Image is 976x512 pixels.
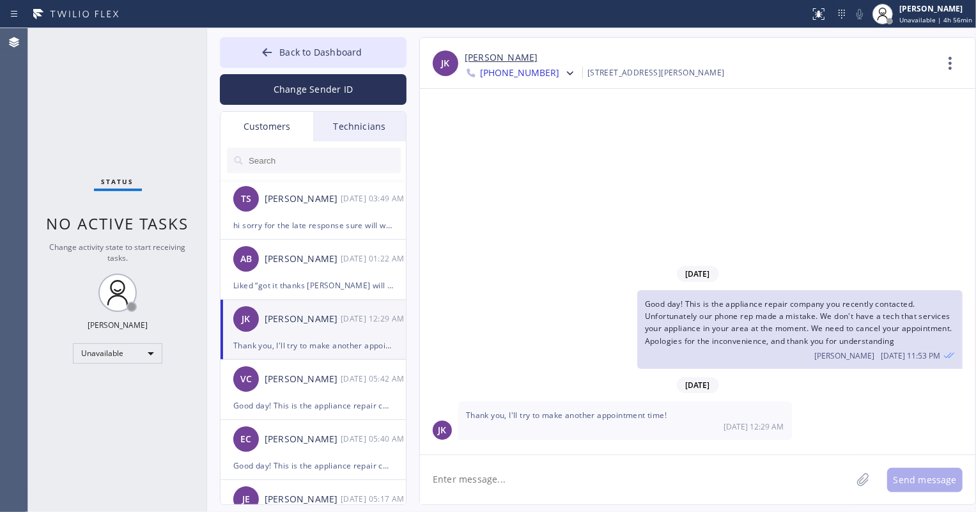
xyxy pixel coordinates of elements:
[341,371,407,386] div: 10/13/2025 9:42 AM
[233,458,393,473] div: Good day! This is the appliance repair company you recently contacted. Unfortunately our phone re...
[220,37,407,68] button: Back to Dashboard
[814,350,874,361] span: [PERSON_NAME]
[480,66,559,82] span: [PHONE_NUMBER]
[265,492,341,507] div: [PERSON_NAME]
[240,372,252,387] span: VC
[279,46,362,58] span: Back to Dashboard
[438,423,446,438] span: JK
[899,3,972,14] div: [PERSON_NAME]
[247,148,401,173] input: Search
[221,112,313,141] div: Customers
[242,312,250,327] span: JK
[677,266,719,282] span: [DATE]
[233,398,393,413] div: Good day! This is the appliance repair company you recently contacted. Unfortunately our phone re...
[645,299,952,346] span: Good day! This is the appliance repair company you recently contacted. Unfortunately our phone re...
[220,74,407,105] button: Change Sender ID
[242,492,250,507] span: JE
[265,252,341,267] div: [PERSON_NAME]
[466,410,667,421] span: Thank you, I'll try to make another appointment time!
[899,15,972,24] span: Unavailable | 4h 56min
[587,65,725,80] div: [STREET_ADDRESS][PERSON_NAME]
[887,468,963,492] button: Send message
[233,338,393,353] div: Thank you, I'll try to make another appointment time!
[441,56,449,71] span: JK
[341,191,407,206] div: 10/14/2025 9:49 AM
[47,213,189,234] span: No active tasks
[265,372,341,387] div: [PERSON_NAME]
[724,421,784,432] span: [DATE] 12:29 AM
[313,112,406,141] div: Technicians
[241,192,251,206] span: TS
[637,290,963,369] div: 10/14/2025 9:53 AM
[851,5,869,23] button: Mute
[240,252,252,267] span: AB
[265,192,341,206] div: [PERSON_NAME]
[341,311,407,326] div: 10/14/2025 9:29 AM
[102,177,134,186] span: Status
[458,401,792,440] div: 10/14/2025 9:29 AM
[341,431,407,446] div: 10/13/2025 9:40 AM
[88,320,148,330] div: [PERSON_NAME]
[265,312,341,327] div: [PERSON_NAME]
[341,492,407,506] div: 10/13/2025 9:17 AM
[240,432,251,447] span: EC
[881,350,940,361] span: [DATE] 11:53 PM
[265,432,341,447] div: [PERSON_NAME]
[341,251,407,266] div: 10/14/2025 9:22 AM
[50,242,186,263] span: Change activity state to start receiving tasks.
[677,377,719,393] span: [DATE]
[73,343,162,364] div: Unavailable
[233,218,393,233] div: hi sorry for the late response sure will waive the service call fee
[465,50,538,65] a: [PERSON_NAME]
[233,278,393,293] div: Liked “got it thanks [PERSON_NAME] will move it now to [DATE] 3-6”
